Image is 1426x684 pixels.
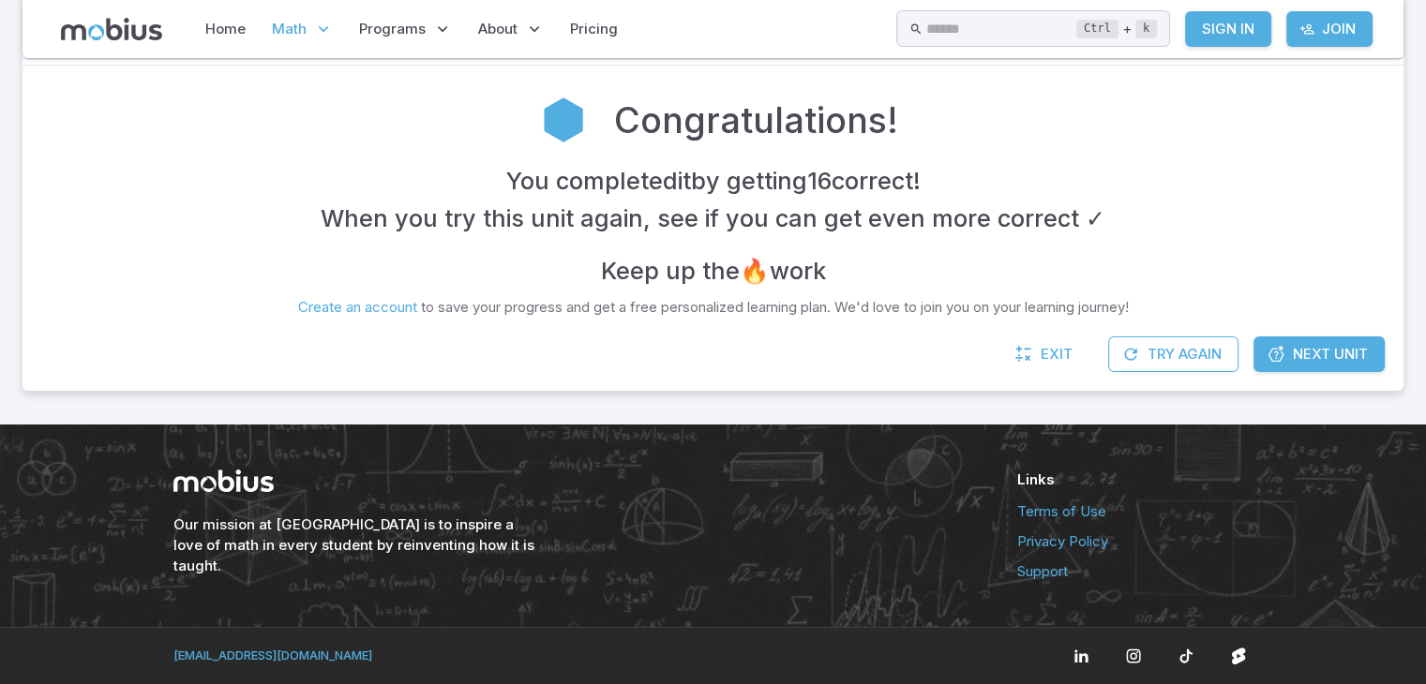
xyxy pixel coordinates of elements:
button: Try Again [1108,336,1238,372]
a: Terms of Use [1017,501,1253,522]
h6: Links [1017,469,1253,490]
h4: You completed it by getting 16 correct ! [506,162,921,200]
h4: When you try this unit again, see if you can get even more correct ✓ [321,200,1105,237]
a: Exit [1005,336,1086,372]
a: Home [200,7,251,51]
a: Sign In [1185,11,1271,47]
span: Programs [359,19,426,39]
a: Pricing [564,7,623,51]
kbd: Ctrl [1076,20,1118,38]
a: Support [1017,561,1253,582]
h4: Keep up the 🔥 work [601,252,826,290]
h2: Congratulations! [614,94,898,146]
a: Next Unit [1253,336,1385,372]
span: Exit [1041,344,1073,364]
span: Next Unit [1293,344,1368,364]
span: About [478,19,518,39]
kbd: k [1135,20,1157,38]
h6: Our mission at [GEOGRAPHIC_DATA] is to inspire a love of math in every student by reinventing how... [173,514,539,576]
a: [EMAIL_ADDRESS][DOMAIN_NAME] [173,647,372,662]
span: Math [272,19,307,39]
p: to save your progress and get a free personalized learning plan. We'd love to join you on your le... [298,297,1129,318]
div: + [1076,18,1157,40]
a: Create an account [298,298,417,316]
a: Join [1286,11,1373,47]
a: Privacy Policy [1017,531,1253,552]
